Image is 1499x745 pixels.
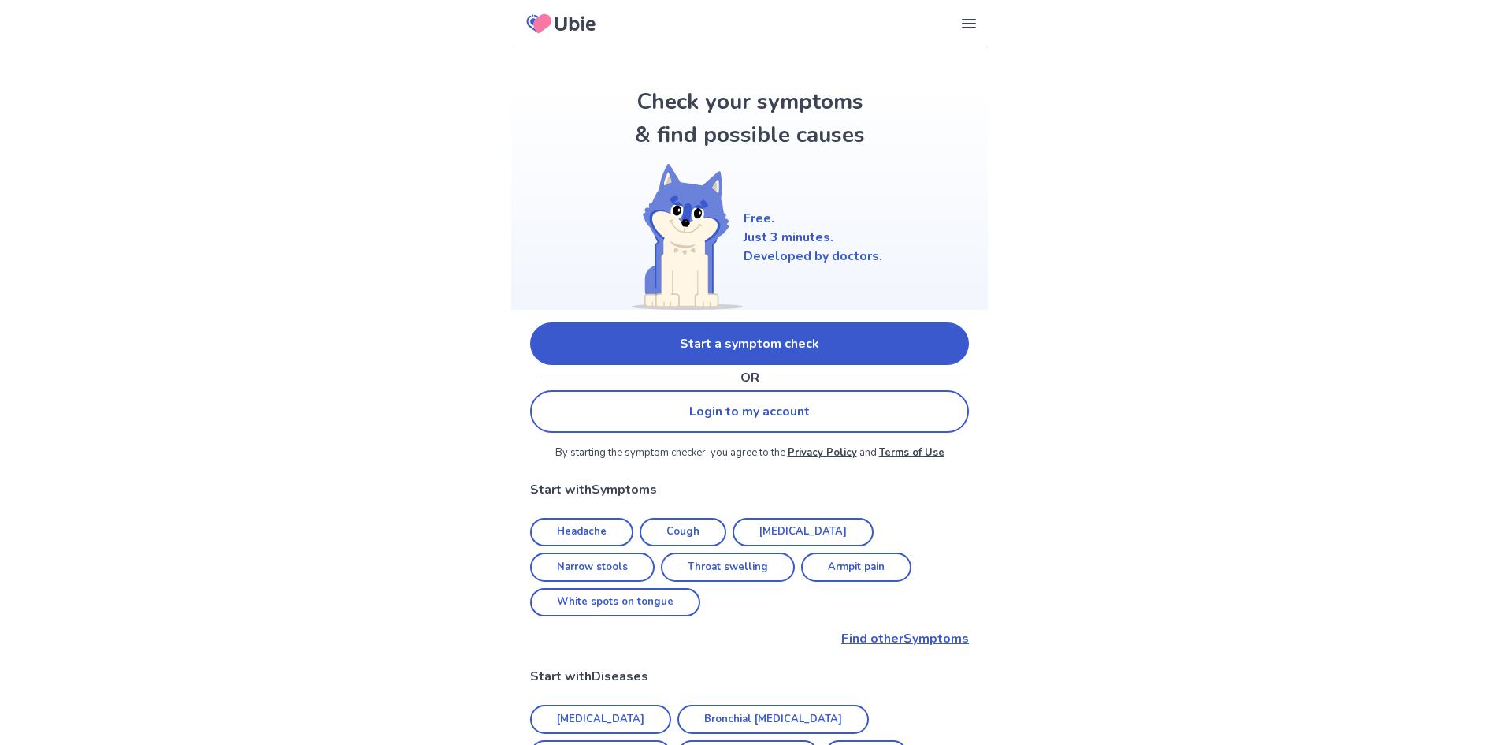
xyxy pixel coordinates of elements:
p: Find other Symptoms [530,629,969,648]
a: Throat swelling [661,553,795,582]
a: Terms of Use [879,445,944,460]
a: Find otherSymptoms [530,629,969,648]
p: Just 3 minutes. [744,228,882,247]
a: Headache [530,518,633,547]
a: Privacy Policy [788,445,857,460]
a: Login to my account [530,390,969,433]
p: By starting the symptom checker, you agree to the and [530,445,969,461]
a: Cough [640,518,726,547]
a: Bronchial [MEDICAL_DATA] [677,705,869,734]
p: Start with Diseases [530,667,969,686]
a: [MEDICAL_DATA] [733,518,874,547]
p: OR [740,368,759,387]
a: Armpit pain [801,553,911,582]
a: Narrow stools [530,553,655,582]
p: Developed by doctors. [744,247,882,266]
img: Shiba (Welcome) [618,164,744,310]
h1: Check your symptoms & find possible causes [632,85,868,151]
p: Start with Symptoms [530,480,969,499]
a: [MEDICAL_DATA] [530,705,671,734]
p: Free. [744,209,882,228]
a: Start a symptom check [530,322,969,365]
a: White spots on tongue [530,588,700,617]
